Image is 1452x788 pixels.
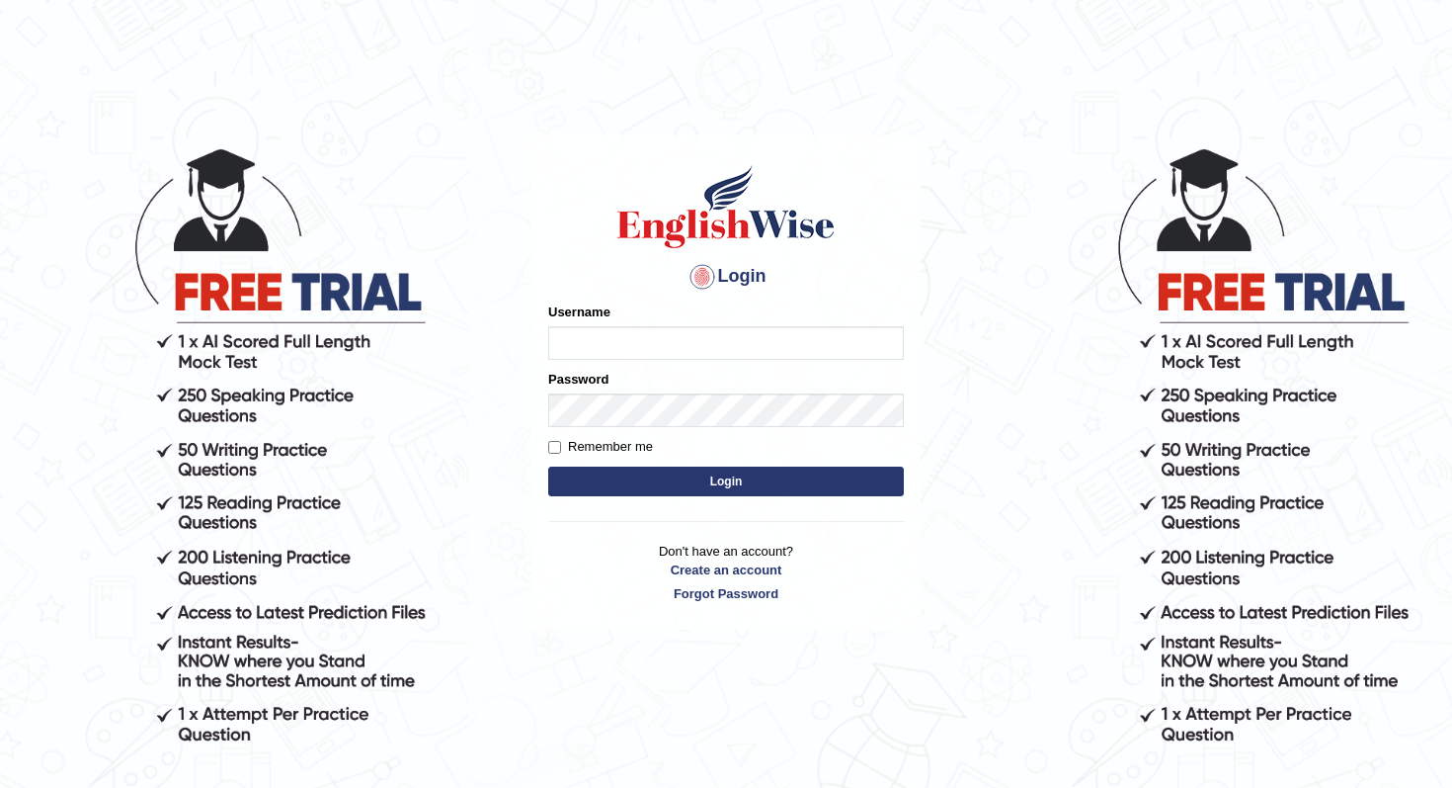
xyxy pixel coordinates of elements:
input: Remember me [548,441,561,454]
a: Create an account [548,561,904,579]
p: Don't have an account? [548,542,904,603]
button: Login [548,467,904,496]
label: Remember me [548,437,653,457]
a: Forgot Password [548,584,904,603]
label: Password [548,370,608,389]
img: Logo of English Wise sign in for intelligent practice with AI [613,162,839,251]
h4: Login [548,261,904,293]
label: Username [548,303,610,321]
